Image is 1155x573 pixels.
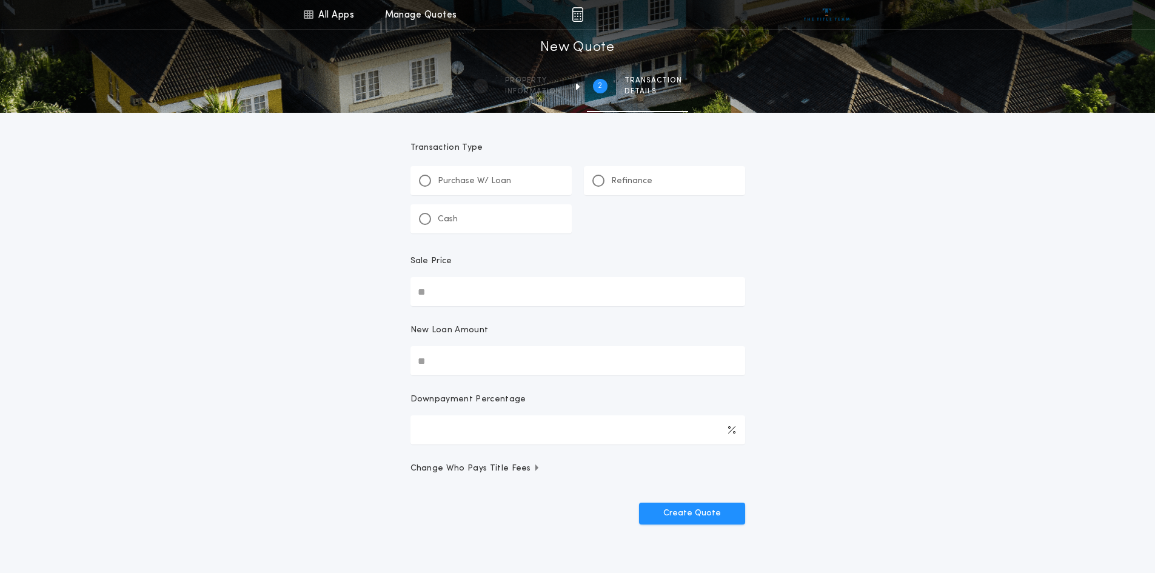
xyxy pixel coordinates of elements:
p: Downpayment Percentage [410,394,526,406]
button: Change Who Pays Title Fees [410,463,745,475]
img: vs-icon [804,8,849,21]
p: Transaction Type [410,142,745,154]
span: details [624,87,682,96]
span: information [505,87,561,96]
p: Purchase W/ Loan [438,175,511,187]
input: Sale Price [410,277,745,306]
h1: New Quote [540,38,614,58]
button: Create Quote [639,503,745,524]
img: img [572,7,583,22]
p: Sale Price [410,255,452,267]
p: New Loan Amount [410,324,489,337]
p: Refinance [611,175,652,187]
h2: 2 [598,81,602,91]
span: Change Who Pays Title Fees [410,463,541,475]
span: Property [505,76,561,85]
p: Cash [438,213,458,226]
input: New Loan Amount [410,346,745,375]
span: Transaction [624,76,682,85]
input: Downpayment Percentage [410,415,745,444]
